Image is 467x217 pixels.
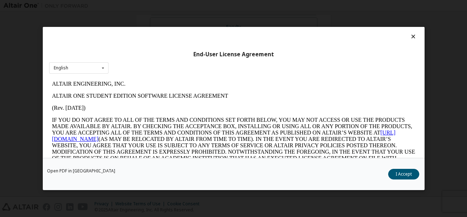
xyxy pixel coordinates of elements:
[3,3,366,9] p: ALTAIR ENGINEERING, INC.
[54,66,68,70] div: English
[388,169,419,179] button: I Accept
[3,27,366,33] p: (Rev. [DATE])
[3,52,346,64] a: [URL][DOMAIN_NAME]
[47,169,115,173] a: Open PDF in [GEOGRAPHIC_DATA]
[3,96,366,121] p: This Altair One Student Edition Software License Agreement (“Agreement”) is between Altair Engine...
[3,15,366,21] p: ALTAIR ONE STUDENT EDITION SOFTWARE LICENSE AGREEMENT
[49,51,418,58] div: End-User License Agreement
[3,39,366,90] p: IF YOU DO NOT AGREE TO ALL OF THE TERMS AND CONDITIONS SET FORTH BELOW, YOU MAY NOT ACCESS OR USE...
